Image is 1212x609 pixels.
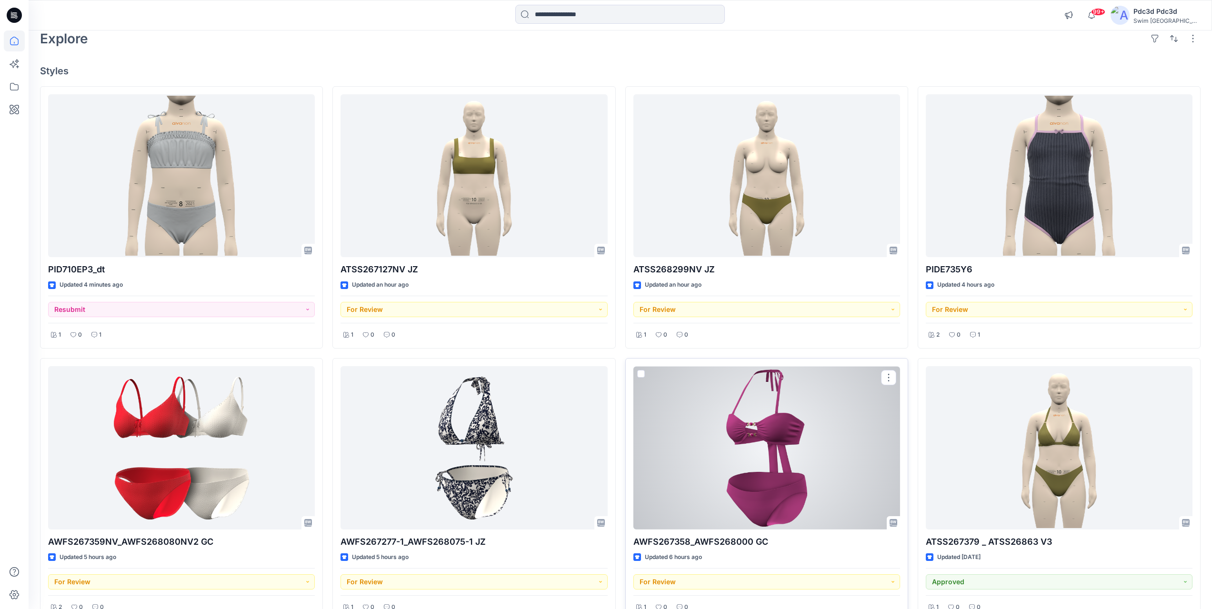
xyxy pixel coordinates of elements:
[644,330,646,340] p: 1
[391,330,395,340] p: 0
[937,552,981,562] p: Updated [DATE]
[957,330,961,340] p: 0
[48,366,315,529] a: AWFS267359NV_AWFS268080NV2 GC
[351,330,353,340] p: 1
[633,94,900,258] a: ATSS268299NV JZ
[78,330,82,340] p: 0
[341,535,607,549] p: AWFS267277-1_AWFS268075-1 JZ
[60,552,116,562] p: Updated 5 hours ago
[937,280,994,290] p: Updated 4 hours ago
[663,330,667,340] p: 0
[341,94,607,258] a: ATSS267127NV JZ
[40,31,88,46] h2: Explore
[633,263,900,276] p: ATSS268299NV JZ
[645,552,702,562] p: Updated 6 hours ago
[926,263,1192,276] p: PIDE735Y6
[60,280,123,290] p: Updated 4 minutes ago
[48,263,315,276] p: PID710EP3_dt
[926,535,1192,549] p: ATSS267379 _ ATSS26863 V3
[978,330,980,340] p: 1
[645,280,701,290] p: Updated an hour ago
[633,535,900,549] p: AWFS267358_AWFS268000 GC
[341,366,607,529] a: AWFS267277-1_AWFS268075-1 JZ
[926,366,1192,529] a: ATSS267379 _ ATSS26863 V3
[926,94,1192,258] a: PIDE735Y6
[633,366,900,529] a: AWFS267358_AWFS268000 GC
[371,330,374,340] p: 0
[352,280,409,290] p: Updated an hour ago
[59,330,61,340] p: 1
[684,330,688,340] p: 0
[341,263,607,276] p: ATSS267127NV JZ
[936,330,940,340] p: 2
[48,94,315,258] a: PID710EP3_dt
[1133,17,1200,24] div: Swim [GEOGRAPHIC_DATA]
[1111,6,1130,25] img: avatar
[40,65,1201,77] h4: Styles
[48,535,315,549] p: AWFS267359NV_AWFS268080NV2 GC
[1091,8,1105,16] span: 99+
[352,552,409,562] p: Updated 5 hours ago
[99,330,101,340] p: 1
[1133,6,1200,17] div: Pdc3d Pdc3d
